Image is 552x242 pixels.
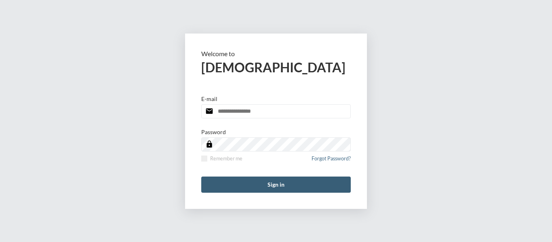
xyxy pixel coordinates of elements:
[201,59,351,75] h2: [DEMOGRAPHIC_DATA]
[201,128,226,135] p: Password
[201,156,242,162] label: Remember me
[312,156,351,166] a: Forgot Password?
[201,177,351,193] button: Sign in
[201,50,351,57] p: Welcome to
[201,95,217,102] p: E-mail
